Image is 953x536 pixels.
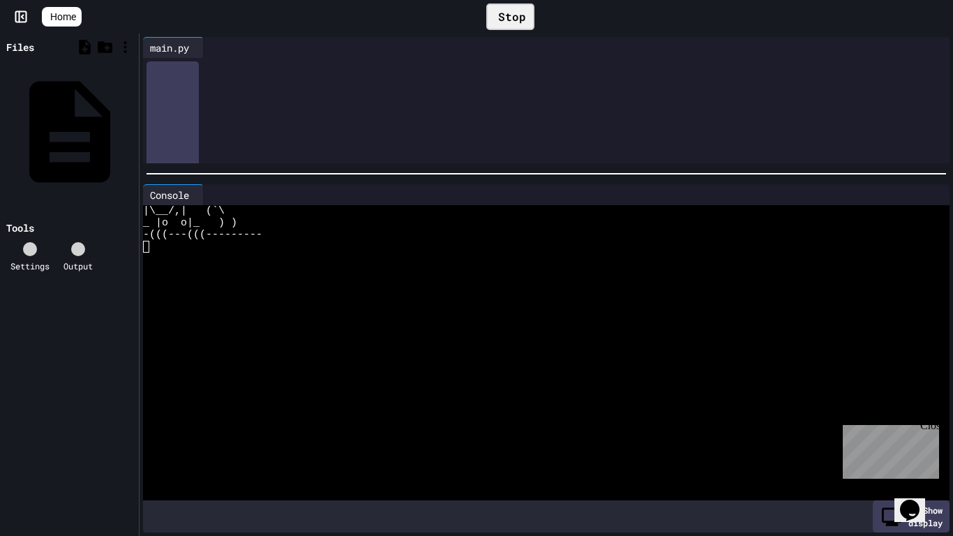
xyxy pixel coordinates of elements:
[486,3,534,30] div: Stop
[6,221,34,235] div: Tools
[837,419,939,479] iframe: chat widget
[6,40,34,54] div: Files
[6,6,96,89] div: Chat with us now!Close
[10,260,50,272] div: Settings
[50,10,76,24] span: Home
[42,7,82,27] a: Home
[63,260,93,272] div: Output
[894,480,939,522] iframe: chat widget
